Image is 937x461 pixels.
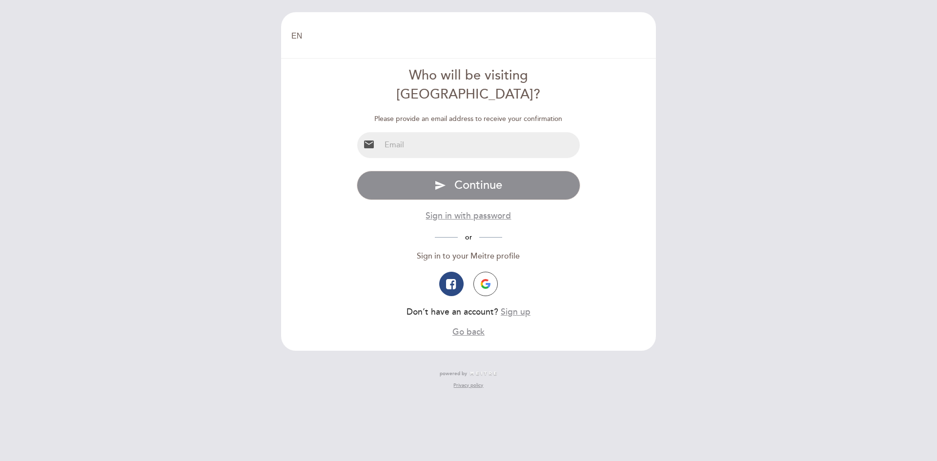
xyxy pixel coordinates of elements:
div: Sign in to your Meitre profile [357,251,581,262]
div: Please provide an email address to receive your confirmation [357,114,581,124]
a: Privacy policy [453,382,483,389]
img: icon-google.png [481,279,490,289]
span: powered by [440,370,467,377]
span: or [458,233,479,241]
img: MEITRE [469,371,497,376]
button: Sign in with password [426,210,511,222]
button: Go back [452,326,485,338]
input: Email [381,132,580,158]
button: send Continue [357,171,581,200]
div: Who will be visiting [GEOGRAPHIC_DATA]? [357,66,581,104]
i: send [434,180,446,191]
span: Don’t have an account? [407,307,498,317]
i: email [363,139,375,150]
button: Sign up [501,306,530,318]
a: powered by [440,370,497,377]
span: Continue [454,178,502,192]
